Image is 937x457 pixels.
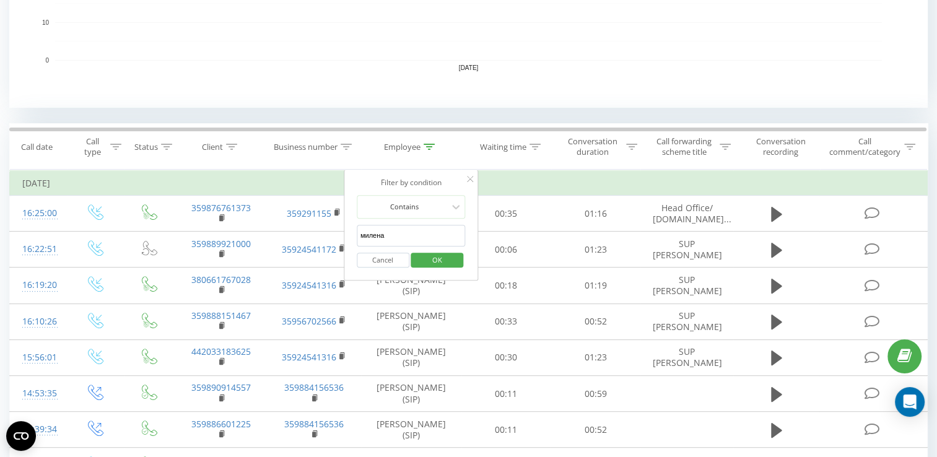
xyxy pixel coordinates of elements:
[652,136,717,157] div: Call forwarding scheme title
[640,268,733,303] td: SUP [PERSON_NAME]
[191,274,251,285] a: 380661767028
[22,201,54,225] div: 16:25:00
[653,202,731,225] span: Head Office/ [DOMAIN_NAME]...
[282,351,336,363] a: 35924541316
[551,339,640,375] td: 01:23
[829,136,901,157] div: Call comment/category
[22,346,54,370] div: 15:56:01
[461,339,551,375] td: 00:30
[361,376,461,412] td: [PERSON_NAME] (SIP)
[22,237,54,261] div: 16:22:51
[551,303,640,339] td: 00:52
[274,142,338,152] div: Business number
[134,142,158,152] div: Status
[361,412,461,448] td: [PERSON_NAME] (SIP)
[357,253,409,268] button: Cancel
[551,268,640,303] td: 01:19
[551,232,640,268] td: 01:23
[22,417,54,442] div: 14:39:34
[461,268,551,303] td: 00:18
[640,339,733,375] td: SUP [PERSON_NAME]
[551,412,640,448] td: 00:52
[191,238,251,250] a: 359889921000
[191,381,251,393] a: 359890914557
[78,136,107,157] div: Call type
[551,196,640,232] td: 01:16
[6,421,36,451] button: Open CMP widget
[461,412,551,448] td: 00:11
[480,142,526,152] div: Waiting time
[461,303,551,339] td: 00:33
[282,243,336,255] a: 35924541172
[411,253,464,268] button: OK
[191,418,251,430] a: 359886601225
[640,232,733,268] td: SUP [PERSON_NAME]
[361,339,461,375] td: [PERSON_NAME] (SIP)
[22,273,54,297] div: 16:19:20
[640,303,733,339] td: SUP [PERSON_NAME]
[420,250,455,269] span: OK
[562,136,623,157] div: Conversation duration
[357,225,466,246] input: Enter value
[745,136,817,157] div: Conversation recording
[191,202,251,214] a: 359876761373
[361,303,461,339] td: [PERSON_NAME] (SIP)
[287,207,331,219] a: 359291155
[459,64,479,71] text: [DATE]
[361,268,461,303] td: [PERSON_NAME] (SIP)
[10,171,928,196] td: [DATE]
[21,142,53,152] div: Call date
[895,387,925,417] div: Open Intercom Messenger
[551,376,640,412] td: 00:59
[384,142,421,152] div: Employee
[22,310,54,334] div: 16:10:26
[282,315,336,327] a: 35956702566
[22,381,54,406] div: 14:53:35
[42,19,50,26] text: 10
[284,418,344,430] a: 359884156536
[45,57,49,64] text: 0
[282,279,336,291] a: 35924541316
[357,176,466,189] div: Filter by condition
[461,232,551,268] td: 00:06
[202,142,223,152] div: Client
[191,346,251,357] a: 442033183625
[191,310,251,321] a: 359888151467
[461,376,551,412] td: 00:11
[284,381,344,393] a: 359884156536
[461,196,551,232] td: 00:35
